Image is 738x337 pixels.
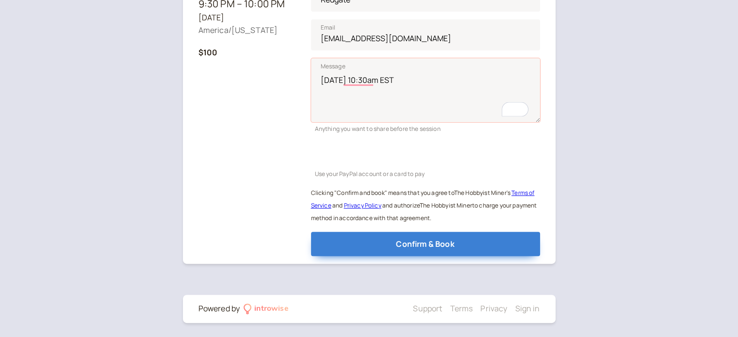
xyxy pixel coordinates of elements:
span: Message [321,62,345,71]
iframe: PayPal [311,142,540,163]
a: introwise [244,303,289,315]
small: Clicking "Confirm and book" means that you agree to The Hobbyist Miner ' s and and authorize The ... [311,189,537,222]
a: Support [413,303,442,314]
div: Use your PayPal account or a card to pay [311,167,540,178]
div: introwise [254,303,288,315]
textarea: To enrich screen reader interactions, please activate Accessibility in Grammarly extension settings [311,58,540,122]
button: Confirm & Book [311,232,540,256]
a: Privacy Policy [344,201,381,209]
div: America/[US_STATE] [198,24,295,37]
a: Sign in [515,303,540,314]
a: Privacy [480,303,507,314]
div: Anything you want to share before the session [311,122,540,133]
span: Email [321,23,336,32]
input: Email [311,19,540,50]
b: $100 [198,47,218,58]
div: Powered by [198,303,240,315]
span: Confirm & Book [396,239,454,249]
div: [DATE] [198,12,295,24]
a: Terms [450,303,473,314]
